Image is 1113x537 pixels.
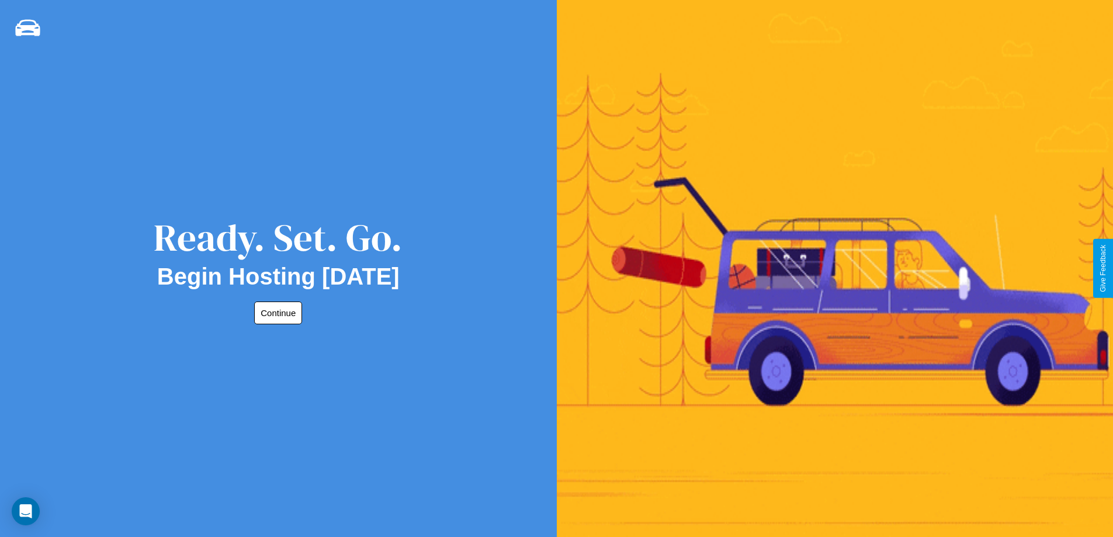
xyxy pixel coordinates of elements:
div: Open Intercom Messenger [12,497,40,525]
button: Continue [254,302,302,324]
div: Ready. Set. Go. [154,212,403,264]
div: Give Feedback [1099,245,1107,292]
h2: Begin Hosting [DATE] [157,264,400,290]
